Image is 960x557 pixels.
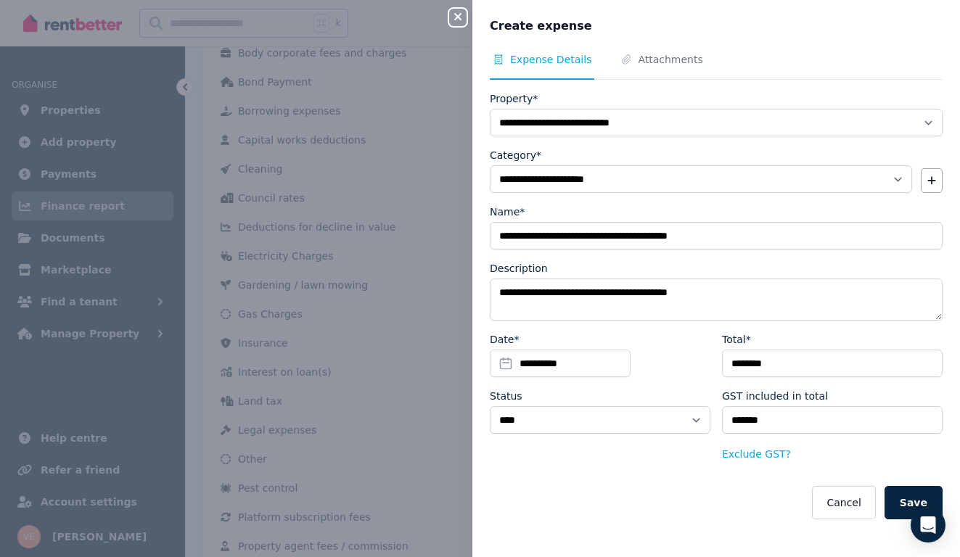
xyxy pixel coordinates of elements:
[490,389,522,403] label: Status
[885,486,943,519] button: Save
[490,17,592,35] span: Create expense
[638,52,702,67] span: Attachments
[812,486,875,519] button: Cancel
[510,52,591,67] span: Expense Details
[722,447,791,461] button: Exclude GST?
[911,508,945,542] div: Open Intercom Messenger
[722,389,828,403] label: GST included in total
[722,332,751,347] label: Total*
[490,91,538,106] label: Property*
[490,148,541,162] label: Category*
[490,261,548,276] label: Description
[490,332,519,347] label: Date*
[490,52,943,80] nav: Tabs
[490,205,525,219] label: Name*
